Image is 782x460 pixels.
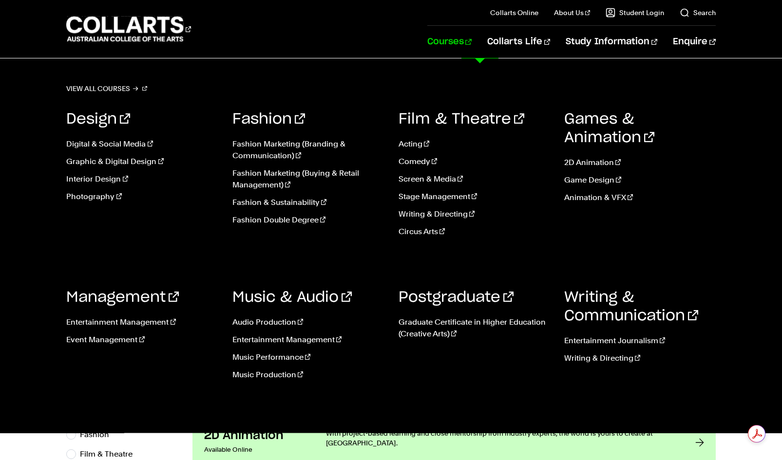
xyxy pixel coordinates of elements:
[232,214,384,226] a: Fashion Double Degree
[399,290,514,305] a: Postgraduate
[399,191,550,202] a: Stage Management
[232,369,384,381] a: Music Production
[399,226,550,238] a: Circus Arts
[66,334,218,346] a: Event Management
[487,26,550,58] a: Collarts Life
[232,334,384,346] a: Entertainment Management
[564,174,716,186] a: Game Design
[232,197,384,208] a: Fashion & Sustainability
[606,8,664,18] a: Student Login
[564,192,716,203] a: Animation & VFX
[66,290,179,305] a: Management
[673,26,715,58] a: Enquire
[66,15,191,43] div: Go to homepage
[232,316,384,328] a: Audio Production
[66,112,130,127] a: Design
[564,352,716,364] a: Writing & Directing
[399,138,550,150] a: Acting
[326,428,675,448] p: With project-based learning and close mentorship from industry experts, the world is yours to cre...
[680,8,716,18] a: Search
[490,8,538,18] a: Collarts Online
[232,290,352,305] a: Music & Audio
[66,191,218,202] a: Photography
[564,157,716,168] a: 2D Animation
[427,26,472,58] a: Courses
[564,335,716,347] a: Entertainment Journalism
[232,112,305,127] a: Fashion
[564,290,698,323] a: Writing & Communication
[566,26,657,58] a: Study Information
[554,8,590,18] a: About Us
[399,208,550,220] a: Writing & Directing
[399,112,524,127] a: Film & Theatre
[66,156,218,167] a: Graphic & Digital Design
[399,156,550,167] a: Comedy
[66,138,218,150] a: Digital & Social Media
[66,173,218,185] a: Interior Design
[204,428,306,443] h3: 2D Animation
[399,173,550,185] a: Screen & Media
[232,138,384,162] a: Fashion Marketing (Branding & Communication)
[232,167,384,191] a: Fashion Marketing (Buying & Retail Management)
[80,428,117,442] label: Fashion
[399,316,550,340] a: Graduate Certificate in Higher Education (Creative Arts)
[564,112,654,145] a: Games & Animation
[204,443,306,457] p: Available Online
[66,316,218,328] a: Entertainment Management
[232,351,384,363] a: Music Performance
[66,82,147,95] a: View all courses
